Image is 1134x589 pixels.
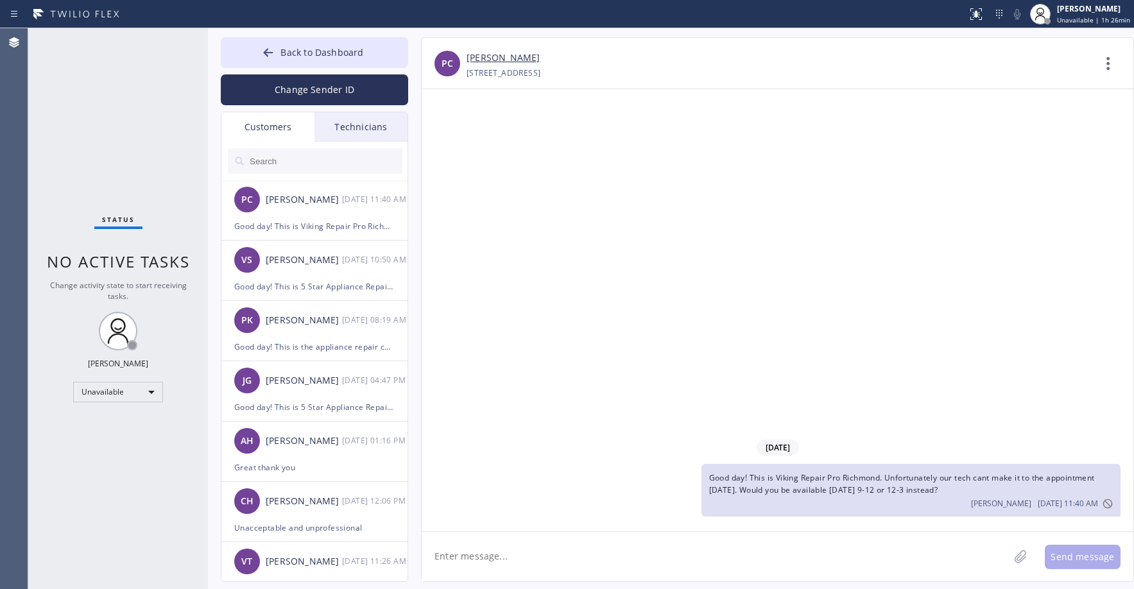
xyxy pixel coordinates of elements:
div: Unavailable [73,382,163,402]
span: Change activity state to start receiving tasks. [50,280,187,302]
div: Technicians [314,112,408,142]
span: VS [241,253,252,268]
div: [PERSON_NAME] [266,494,342,509]
div: 09/18/2025 9:16 AM [342,433,409,448]
div: Great thank you [234,460,395,475]
a: [PERSON_NAME] [467,51,540,65]
span: No active tasks [47,251,190,272]
div: [PERSON_NAME] [266,373,342,388]
div: 09/18/2025 9:26 AM [342,554,409,568]
span: PC [442,56,453,71]
div: 09/19/2025 9:40 AM [342,192,409,207]
div: Good day! This is 5 Star Appliance Repair [GEOGRAPHIC_DATA]. Unfortunately our phone rep made a m... [234,400,395,414]
span: VT [241,554,252,569]
span: JG [243,373,252,388]
div: Good day! This is Viking Repair Pro Richmond. Unfortunately our tech cant make it to the appointm... [234,219,395,234]
div: 09/18/2025 9:06 AM [342,493,409,508]
div: [PERSON_NAME] [266,313,342,328]
span: [DATE] 11:40 AM [1038,498,1098,509]
button: Send message [1045,545,1121,569]
div: [PERSON_NAME] [266,253,342,268]
div: Customers [221,112,314,142]
span: AH [241,434,253,448]
div: Good day! This is 5 Star Appliance Repair. Unfortunately our tech had a sudden emergency and wont... [234,279,395,294]
div: [PERSON_NAME] [88,358,148,369]
input: Search [248,148,402,174]
div: 09/19/2025 9:40 AM [701,464,1121,516]
div: 09/19/2025 9:50 AM [342,252,409,267]
div: [PERSON_NAME] [1057,3,1130,14]
div: 09/18/2025 9:47 AM [342,373,409,388]
div: 09/19/2025 9:19 AM [342,312,409,327]
button: Change Sender ID [221,74,408,105]
span: CH [241,494,253,509]
div: [STREET_ADDRESS] [467,65,540,80]
div: [PERSON_NAME] [266,434,342,448]
span: [DATE] [757,440,799,456]
span: PC [241,192,253,207]
span: Status [102,215,135,224]
span: Good day! This is Viking Repair Pro Richmond. Unfortunately our tech cant make it to the appointm... [709,472,1095,495]
span: PK [241,313,253,328]
div: Good day! This is the appliance repair company you recently contacted. Unfortunately our phone re... [234,339,395,354]
span: Back to Dashboard [280,46,363,58]
button: Mute [1008,5,1026,23]
span: Unavailable | 1h 26min [1057,15,1130,24]
div: [PERSON_NAME] [266,192,342,207]
button: Back to Dashboard [221,37,408,68]
div: [PERSON_NAME] [266,554,342,569]
span: [PERSON_NAME] [971,498,1031,509]
div: Unacceptable and unprofessional [234,520,395,535]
